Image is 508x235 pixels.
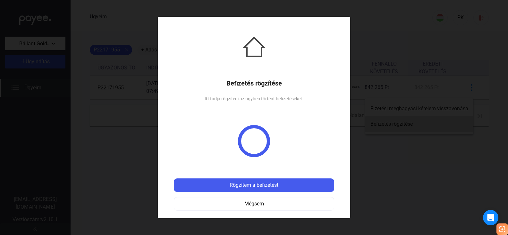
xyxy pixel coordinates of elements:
[226,79,282,87] h1: Befizetés rögzítése
[205,95,303,103] div: Itt tudja rögzíteni az ügyben történt befizetéseket.
[176,200,332,208] div: Mégsem
[174,178,334,192] button: Rögzítem a befizetést
[176,181,332,189] div: Rögzítem a befizetést
[174,197,334,211] button: Mégsem
[483,210,498,225] div: Intercom Messenger megnyitása
[242,35,266,59] img: house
